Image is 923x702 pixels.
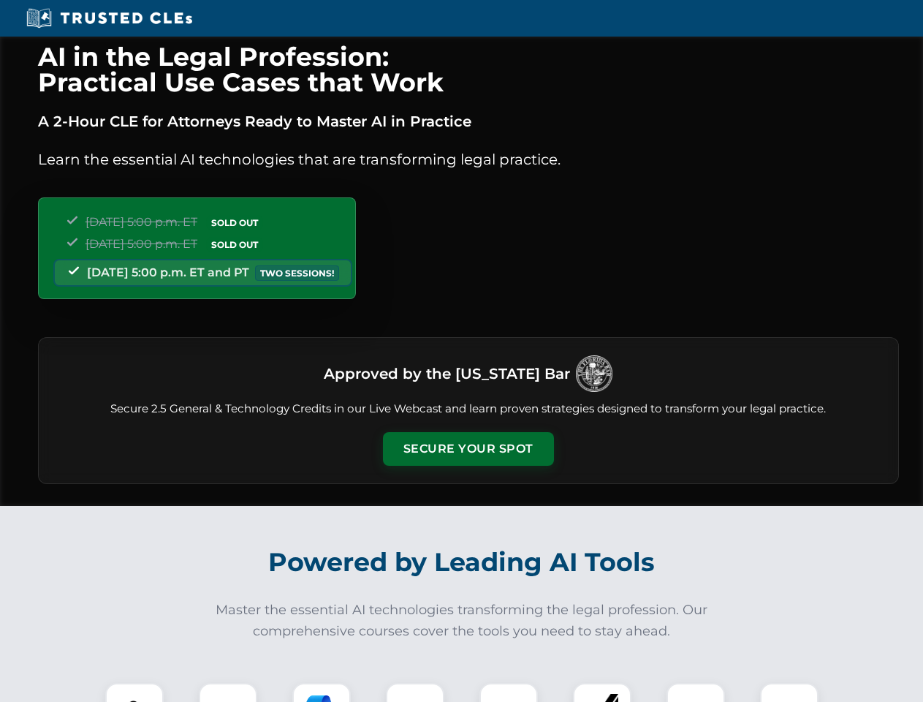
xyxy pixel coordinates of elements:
h1: AI in the Legal Profession: Practical Use Cases that Work [38,44,899,95]
p: Learn the essential AI technologies that are transforming legal practice. [38,148,899,171]
p: Secure 2.5 General & Technology Credits in our Live Webcast and learn proven strategies designed ... [56,401,881,418]
h2: Powered by Leading AI Tools [57,537,867,588]
p: Master the essential AI technologies transforming the legal profession. Our comprehensive courses... [206,600,718,642]
h3: Approved by the [US_STATE] Bar [324,361,570,387]
img: Logo [576,355,612,392]
p: A 2-Hour CLE for Attorneys Ready to Master AI in Practice [38,110,899,133]
span: SOLD OUT [206,215,263,230]
button: Secure Your Spot [383,432,554,466]
img: Trusted CLEs [22,7,197,29]
span: SOLD OUT [206,237,263,252]
span: [DATE] 5:00 p.m. ET [86,237,197,251]
span: [DATE] 5:00 p.m. ET [86,215,197,229]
